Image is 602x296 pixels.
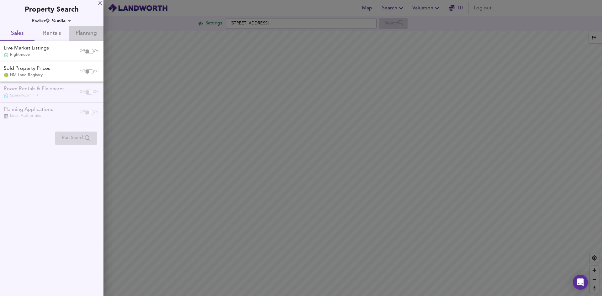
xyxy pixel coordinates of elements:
[94,69,98,74] span: On
[4,52,49,58] div: Rightmove
[98,1,102,6] div: X
[80,49,85,54] span: Off
[4,65,50,72] div: Sold Property Prices
[4,72,50,78] div: HM Land Registry
[4,45,49,52] div: Live Market Listings
[38,29,65,39] span: Rentals
[80,69,85,74] span: Off
[55,132,97,145] div: Please enable at least one data source to run a search
[4,73,8,77] img: Land Registry
[73,29,100,39] span: Planning
[4,29,31,39] span: Sales
[50,18,73,24] div: ¼ mile
[4,52,8,58] img: Rightmove
[94,49,98,54] span: On
[32,18,50,24] div: Radius
[573,275,588,290] div: Open Intercom Messenger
